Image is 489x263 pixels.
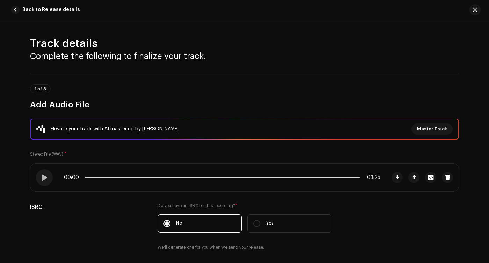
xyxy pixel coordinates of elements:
[30,37,459,51] h2: Track details
[30,51,459,62] h3: Complete the following to finalize your track.
[411,123,453,135] button: Master Track
[266,220,274,227] p: Yes
[51,125,179,133] div: Elevate your track with AI mastering by [PERSON_NAME]
[30,99,459,110] h3: Add Audio File
[363,175,380,180] span: 03:25
[417,122,447,136] span: Master Track
[158,203,331,209] label: Do you have an ISRC for this recording?
[176,220,182,227] p: No
[30,203,146,211] h5: ISRC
